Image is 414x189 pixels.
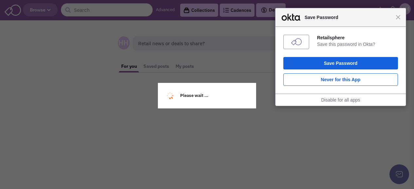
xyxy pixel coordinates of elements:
span: Close [396,15,401,20]
div: Retailsphere [317,35,398,41]
a: Disable for all apps [321,97,360,103]
button: Never for this App [283,73,398,86]
img: 1DFnAB9AAAAAElFTkSuQmCC [291,37,302,47]
span: Save Password [301,13,396,21]
button: Save Password [283,57,398,69]
p: Please wait ... [164,89,250,102]
div: Save this password in Okta? [317,41,398,47]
